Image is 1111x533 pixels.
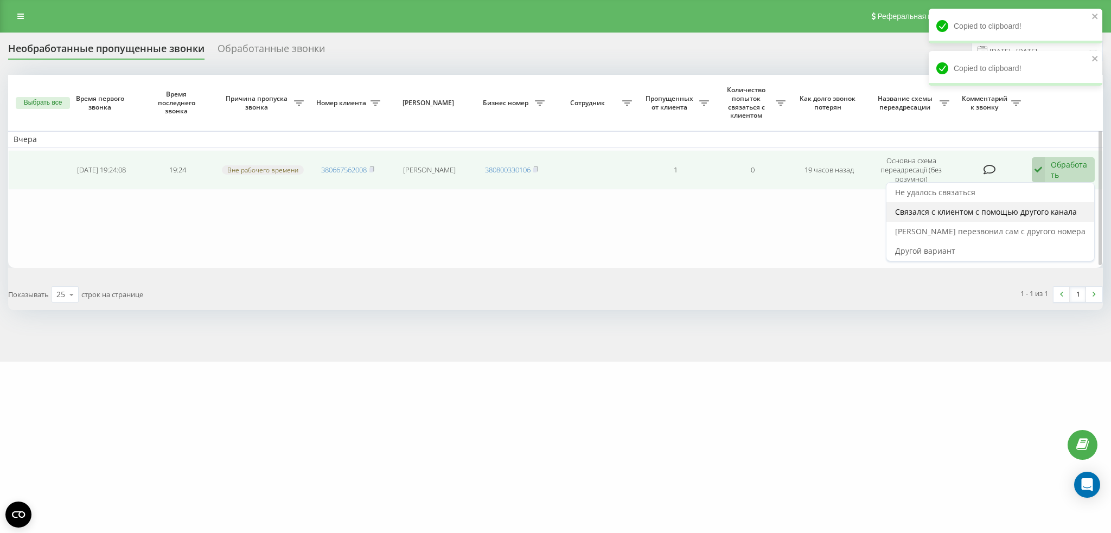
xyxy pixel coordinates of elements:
div: Обработанные звонки [218,43,325,60]
div: 25 [56,289,65,300]
button: Open CMP widget [5,502,31,528]
div: Обработать [1051,159,1089,180]
span: Комментарий к звонку [960,94,1011,111]
button: close [1091,54,1099,65]
button: Выбрать все [16,97,70,109]
td: [PERSON_NAME] [386,150,473,190]
span: Причина пропуска звонка [221,94,294,111]
span: [PERSON_NAME] перезвонил сам с другого номера [895,226,1086,236]
span: Показывать [8,290,49,299]
a: 380667562008 [321,165,367,175]
span: Название схемы переадресации [873,94,940,111]
td: 19:24 [139,150,216,190]
span: Как долго звонок потерян [800,94,859,111]
div: Вне рабочего времени [222,165,304,175]
div: Open Intercom Messenger [1074,472,1100,498]
div: Copied to clipboard! [929,9,1102,43]
a: 1 [1070,287,1086,302]
td: 19 часов назад [791,150,867,190]
span: Номер клиента [315,99,371,107]
td: Вчера [8,131,1103,147]
button: close [1091,12,1099,22]
span: Связался с клиентом с помощью другого канала [895,207,1077,217]
span: Количество попыток связаться с клиентом [720,86,776,119]
td: 0 [714,150,791,190]
span: строк на странице [81,290,143,299]
a: 380800330106 [485,165,531,175]
span: Время последнего звонка [148,90,207,115]
td: [DATE] 19:24:08 [63,150,139,190]
span: Реферальная программа [877,12,966,21]
span: Другой вариант [895,246,955,256]
span: Не удалось связаться [895,187,975,197]
div: Необработанные пропущенные звонки [8,43,205,60]
span: Бизнес номер [479,99,535,107]
span: Пропущенных от клиента [643,94,699,111]
td: Основна схема переадресації (без розумної) [867,150,955,190]
td: 1 [637,150,714,190]
div: Copied to clipboard! [929,51,1102,86]
span: [PERSON_NAME] [395,99,464,107]
span: Сотрудник [555,99,622,107]
span: Время первого звонка [72,94,131,111]
div: 1 - 1 из 1 [1020,288,1048,299]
